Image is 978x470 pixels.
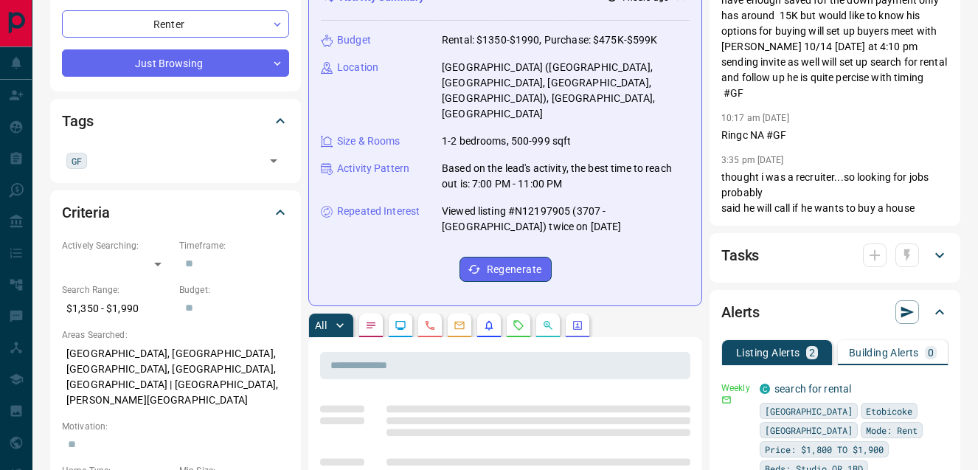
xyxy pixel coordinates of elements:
div: Renter [62,10,289,38]
p: Actively Searching: [62,239,172,252]
div: Alerts [721,294,948,330]
div: condos.ca [760,384,770,394]
svg: Email [721,395,732,405]
p: Activity Pattern [337,161,409,176]
span: [GEOGRAPHIC_DATA] [765,423,853,438]
span: Price: $1,800 TO $1,900 [765,442,884,457]
p: Weekly [721,381,751,395]
p: Ringc NA #GF [721,128,948,143]
button: Open [263,151,284,171]
p: Budget: [179,283,289,297]
p: Repeated Interest [337,204,420,219]
span: Etobicoke [866,404,912,418]
div: Tags [62,103,289,139]
p: Listing Alerts [736,348,800,358]
p: Areas Searched: [62,328,289,342]
p: 3:35 pm [DATE] [721,155,784,165]
span: [GEOGRAPHIC_DATA] [765,404,853,418]
p: 0 [928,348,934,358]
a: search for rental [774,383,851,395]
p: Rental: $1350-$1990, Purchase: $475K-$599K [442,32,658,48]
p: Building Alerts [849,348,919,358]
svg: Opportunities [542,319,554,331]
p: thought i was a recruiter...so looking for jobs probably said he will call if he wants to buy a h... [721,170,948,216]
svg: Notes [365,319,377,331]
h2: Criteria [62,201,110,224]
p: [GEOGRAPHIC_DATA] ([GEOGRAPHIC_DATA], [GEOGRAPHIC_DATA], [GEOGRAPHIC_DATA], [GEOGRAPHIC_DATA]), [... [442,60,690,122]
h2: Tags [62,109,93,133]
div: Tasks [721,238,948,273]
button: Regenerate [459,257,552,282]
p: Based on the lead's activity, the best time to reach out is: 7:00 PM - 11:00 PM [442,161,690,192]
svg: Lead Browsing Activity [395,319,406,331]
p: Viewed listing #N12197905 (3707 - [GEOGRAPHIC_DATA]) twice on [DATE] [442,204,690,235]
p: Search Range: [62,283,172,297]
p: All [315,320,327,331]
span: Mode: Rent [866,423,918,438]
svg: Listing Alerts [483,319,495,331]
p: 2 [809,348,815,358]
p: Budget [337,32,371,48]
svg: Agent Actions [572,319,583,331]
svg: Calls [424,319,436,331]
p: 1-2 bedrooms, 500-999 sqft [442,134,571,149]
svg: Emails [454,319,465,331]
h2: Alerts [721,300,760,324]
p: Motivation: [62,420,289,433]
p: Timeframe: [179,239,289,252]
svg: Requests [513,319,524,331]
h2: Tasks [721,243,759,267]
p: 10:17 am [DATE] [721,113,789,123]
span: GF [72,153,82,168]
p: $1,350 - $1,990 [62,297,172,321]
p: Location [337,60,378,75]
div: Criteria [62,195,289,230]
div: Just Browsing [62,49,289,77]
p: Size & Rooms [337,134,400,149]
p: [GEOGRAPHIC_DATA], [GEOGRAPHIC_DATA], [GEOGRAPHIC_DATA], [GEOGRAPHIC_DATA], [GEOGRAPHIC_DATA] | [... [62,342,289,412]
